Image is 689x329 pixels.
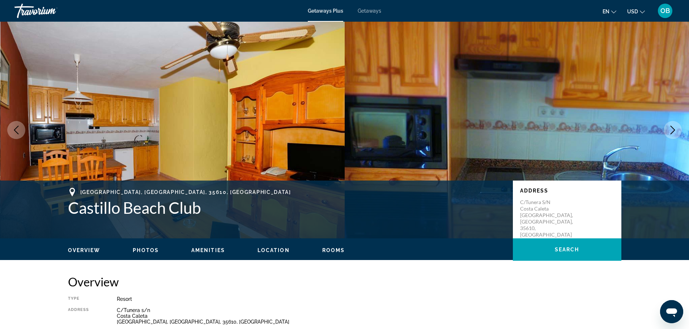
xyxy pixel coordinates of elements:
button: Previous image [7,121,25,139]
button: Rooms [322,247,345,254]
span: Amenities [191,247,225,253]
span: [GEOGRAPHIC_DATA], [GEOGRAPHIC_DATA], 35610, [GEOGRAPHIC_DATA] [80,189,291,195]
span: Location [258,247,290,253]
span: Search [555,247,579,252]
h2: Overview [68,274,621,289]
p: C/Tunera s/n Costa Caleta [GEOGRAPHIC_DATA], [GEOGRAPHIC_DATA], 35610, [GEOGRAPHIC_DATA] [520,199,578,238]
a: Getaways Plus [308,8,343,14]
button: Amenities [191,247,225,254]
span: en [603,9,609,14]
button: Location [258,247,290,254]
div: Address [68,307,99,325]
button: Change language [603,6,616,17]
span: Rooms [322,247,345,253]
button: Photos [133,247,159,254]
span: USD [627,9,638,14]
span: Photos [133,247,159,253]
a: Travorium [14,1,87,20]
button: Overview [68,247,101,254]
div: C/Tunera s/n Costa Caleta [GEOGRAPHIC_DATA], [GEOGRAPHIC_DATA], 35610, [GEOGRAPHIC_DATA] [117,307,621,325]
p: Address [520,188,614,194]
button: User Menu [656,3,675,18]
div: Resort [117,296,621,302]
button: Search [513,238,621,261]
button: Change currency [627,6,645,17]
h1: Castillo Beach Club [68,198,506,217]
div: Type [68,296,99,302]
iframe: Przycisk umożliwiający otwarcie okna komunikatora [660,300,683,323]
span: Overview [68,247,101,253]
span: OB [660,7,670,14]
button: Next image [664,121,682,139]
a: Getaways [358,8,381,14]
